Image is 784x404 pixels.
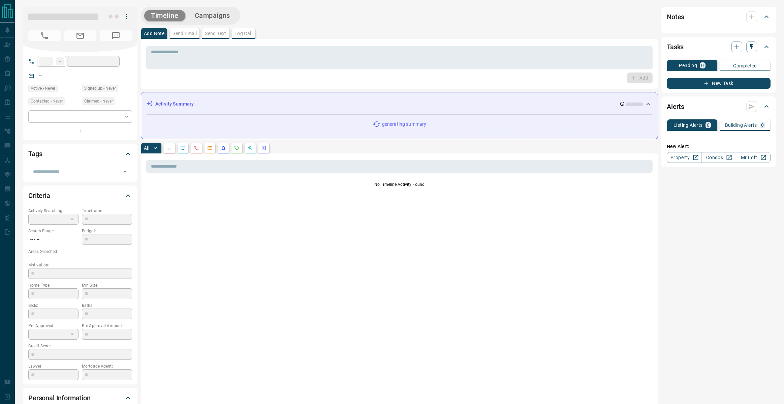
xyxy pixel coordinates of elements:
[155,100,194,108] p: Activity Summary
[248,145,253,151] svg: Opportunities
[84,98,113,105] span: Claimed - Never
[28,393,91,403] h2: Personal Information
[120,167,130,176] button: Open
[221,145,226,151] svg: Listing Alerts
[667,143,771,150] p: New Alert:
[28,323,79,329] p: Pre-Approved:
[82,208,132,214] p: Timeframe:
[194,145,199,151] svg: Calls
[28,190,50,201] h2: Criteria
[31,85,55,92] span: Active - Never
[28,363,79,369] p: Lawyer:
[733,63,757,68] p: Completed
[667,98,771,115] div: Alerts
[28,148,42,159] h2: Tags
[679,63,697,68] p: Pending
[144,10,185,21] button: Timeline
[28,302,79,309] p: Beds:
[82,363,132,369] p: Mortgage Agent:
[207,145,213,151] svg: Emails
[28,187,132,204] div: Criteria
[167,145,172,151] svg: Notes
[39,73,42,78] a: --
[82,323,132,329] p: Pre-Approval Amount:
[667,101,684,112] h2: Alerts
[382,121,426,128] p: generating summary
[100,30,132,41] span: No Number
[28,146,132,162] div: Tags
[736,152,771,163] a: Mr.Loft
[31,98,63,105] span: Contacted - Never
[82,282,132,288] p: Min Size:
[701,63,704,68] p: 0
[64,30,96,41] span: No Email
[188,10,237,21] button: Campaigns
[28,30,61,41] span: No Number
[667,11,684,22] h2: Notes
[667,9,771,25] div: Notes
[144,146,149,150] p: All
[28,208,79,214] p: Actively Searching:
[28,228,79,234] p: Search Range:
[82,228,132,234] p: Budget:
[725,123,757,127] p: Building Alerts
[28,262,132,268] p: Motivation:
[707,123,710,127] p: 0
[28,282,79,288] p: Home Type:
[673,123,703,127] p: Listing Alerts
[180,145,186,151] svg: Lead Browsing Activity
[667,39,771,55] div: Tasks
[234,145,240,151] svg: Requests
[84,85,116,92] span: Signed up - Never
[82,302,132,309] p: Baths:
[667,78,771,89] button: New Task
[147,98,652,110] div: Activity Summary
[761,123,764,127] p: 0
[667,152,701,163] a: Property
[261,145,266,151] svg: Agent Actions
[144,31,164,36] p: Add Note
[667,41,684,52] h2: Tasks
[28,234,79,245] p: -- - --
[701,152,736,163] a: Condos
[28,343,132,349] p: Credit Score:
[28,249,132,255] p: Areas Searched:
[146,181,653,187] p: No Timeline Activity Found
